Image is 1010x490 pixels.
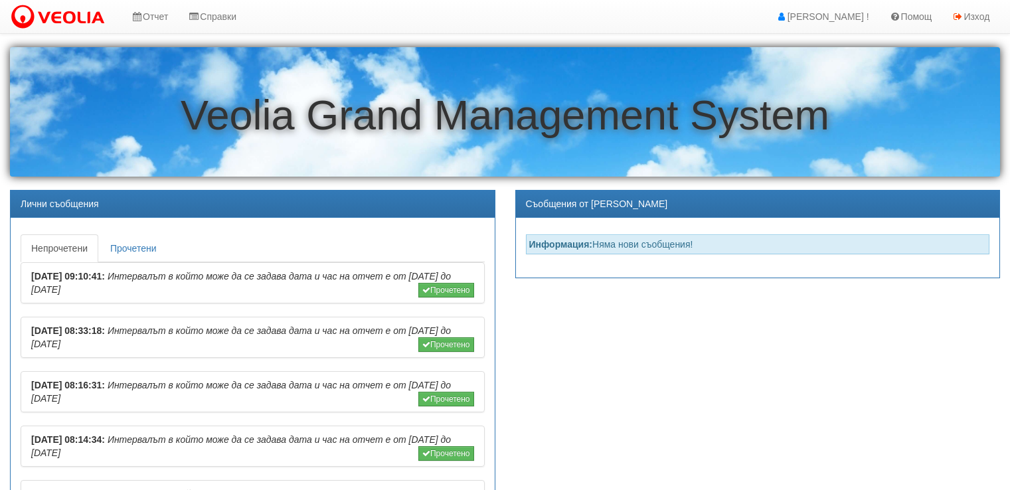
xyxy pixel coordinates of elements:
[31,271,105,282] b: [DATE] 09:10:41:
[10,92,1000,138] h1: Veolia Grand Management System
[31,434,451,458] i: Интервалът в който може да се задава дата и час на отчет е от [DATE] до [DATE]
[31,325,105,336] b: [DATE] 08:33:18:
[31,380,105,390] b: [DATE] 08:16:31:
[418,337,474,352] button: Прочетено
[31,380,451,404] i: Интервалът в който може да се задава дата и час на отчет е от [DATE] до [DATE]
[529,239,593,250] strong: Информация:
[418,283,474,297] button: Прочетено
[516,191,1000,218] div: Съобщения от [PERSON_NAME]
[418,446,474,461] button: Прочетено
[31,325,451,349] i: Интервалът в който може да се задава дата и час на отчет е от [DATE] до [DATE]
[100,234,167,262] a: Прочетени
[11,191,495,218] div: Лични съобщения
[10,3,111,31] img: VeoliaLogo.png
[526,234,990,254] div: Няма нови съобщения!
[31,434,105,445] b: [DATE] 08:14:34:
[21,234,98,262] a: Непрочетени
[418,392,474,406] button: Прочетено
[31,271,451,295] i: Интервалът в който може да се задава дата и час на отчет е от [DATE] до [DATE]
